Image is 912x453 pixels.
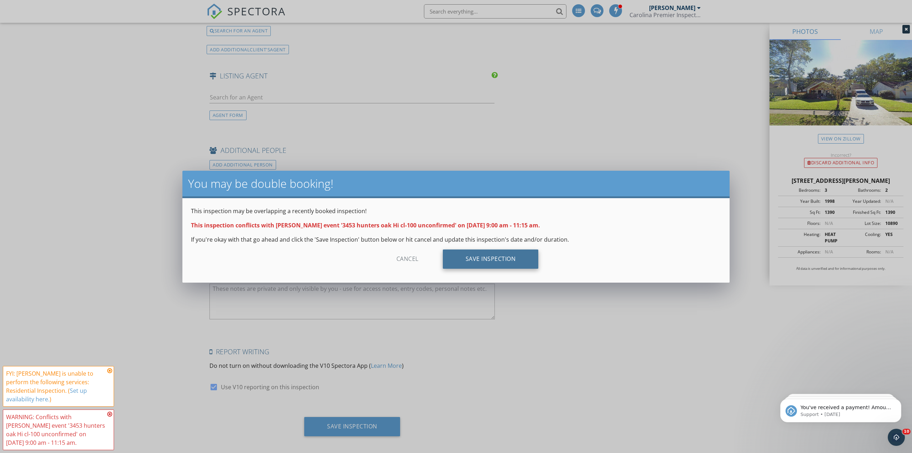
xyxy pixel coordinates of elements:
[769,384,912,434] iframe: Intercom notifications message
[6,369,105,403] div: FYI: [PERSON_NAME] is unable to perform the following services: Residential Inspection. ( )
[188,176,724,191] h2: You may be double booking!
[191,235,721,244] p: If you're okay with that go ahead and click the 'Save Inspection' button below or hit cancel and ...
[443,249,539,269] div: Save Inspection
[31,27,123,34] p: Message from Support, sent 2d ago
[888,429,905,446] iframe: Intercom live chat
[191,207,721,215] p: This inspection may be overlapping a recently booked inspection!
[6,413,105,447] div: WARNING: Conflicts with [PERSON_NAME] event '3453 hunters oak Hi cl-100 unconfirmed' on [DATE] 9:...
[902,429,911,434] span: 10
[374,249,441,269] div: Cancel
[191,221,540,229] strong: This inspection conflicts with [PERSON_NAME] event '3453 hunters oak Hi cl-100 unconfirmed' on [D...
[31,21,123,104] span: You've received a payment! Amount $125.00 Fee $3.74 Net $121.26 Transaction # pi_3SBfccK7snlDGpRF...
